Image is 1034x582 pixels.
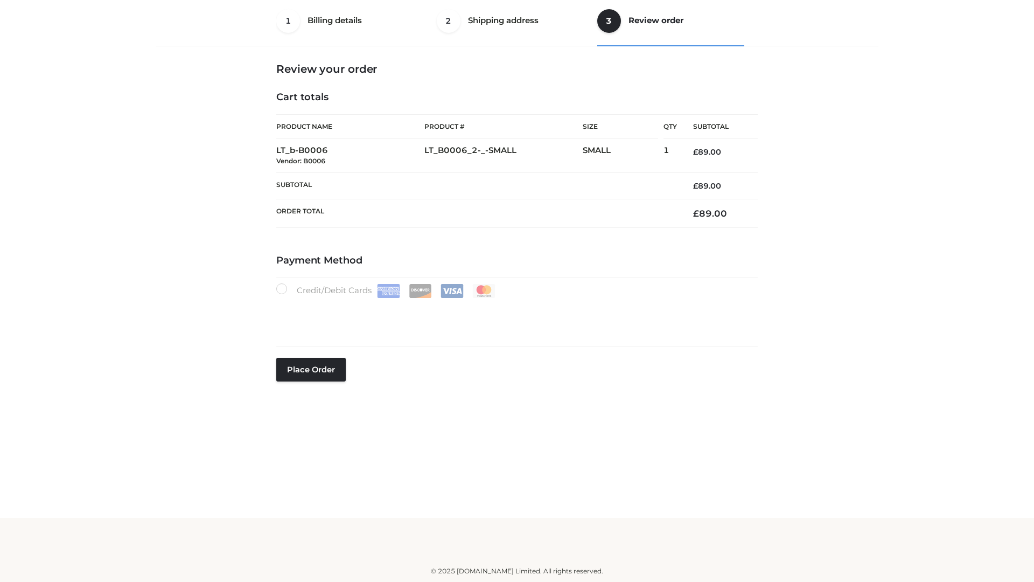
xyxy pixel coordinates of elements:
bdi: 89.00 [693,147,721,157]
button: Place order [276,358,346,382]
h4: Payment Method [276,255,758,267]
th: Size [583,115,658,139]
span: £ [693,181,698,191]
small: Vendor: B0006 [276,157,325,165]
bdi: 89.00 [693,181,721,191]
h4: Cart totals [276,92,758,103]
th: Subtotal [677,115,758,139]
td: LT_b-B0006 [276,139,424,173]
img: Mastercard [472,284,495,298]
div: © 2025 [DOMAIN_NAME] Limited. All rights reserved. [160,566,874,577]
th: Qty [663,114,677,139]
iframe: Secure payment input frame [274,296,756,335]
span: £ [693,208,699,219]
label: Credit/Debit Cards [276,283,497,298]
img: Amex [377,284,400,298]
bdi: 89.00 [693,208,727,219]
th: Product # [424,114,583,139]
th: Order Total [276,199,677,228]
h3: Review your order [276,63,758,75]
th: Subtotal [276,172,677,199]
td: 1 [663,139,677,173]
td: SMALL [583,139,663,173]
span: £ [693,147,698,157]
td: LT_B0006_2-_-SMALL [424,139,583,173]
img: Visa [441,284,464,298]
img: Discover [409,284,432,298]
th: Product Name [276,114,424,139]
